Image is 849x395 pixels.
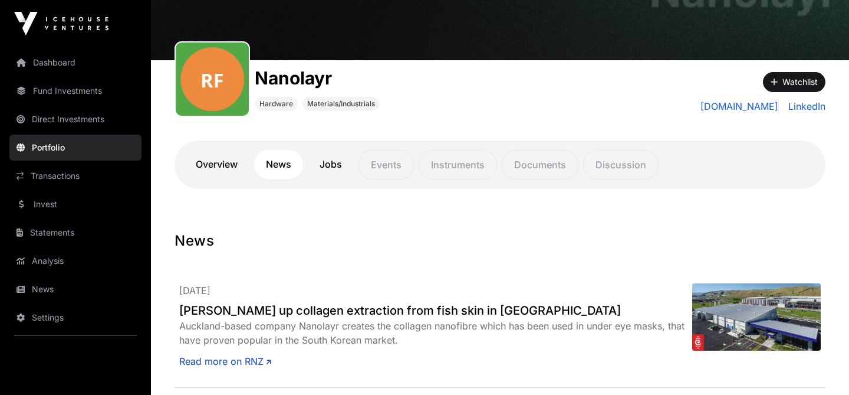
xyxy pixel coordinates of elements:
[184,150,816,179] nav: Tabs
[180,47,244,111] img: revolution-fibres208.png
[184,150,249,179] a: Overview
[583,150,659,179] p: Discussion
[502,150,578,179] p: Documents
[9,305,141,331] a: Settings
[9,106,141,132] a: Direct Investments
[179,283,692,298] p: [DATE]
[784,99,825,113] a: LinkedIn
[9,163,141,189] a: Transactions
[255,67,380,89] h1: Nanolayr
[179,302,692,319] a: [PERSON_NAME] up collagen extraction from fish skin in [GEOGRAPHIC_DATA]
[175,231,825,250] h1: News
[9,78,141,104] a: Fund Investments
[692,283,821,351] img: 4LILI19_Aerial_view_of_Sanford_s_new_Bioactives_plant_in_Blenheim_jpg.jpeg
[259,99,293,109] span: Hardware
[254,150,303,179] a: News
[790,338,849,395] iframe: Chat Widget
[9,50,141,76] a: Dashboard
[700,99,779,113] a: [DOMAIN_NAME]
[179,354,271,368] a: Read more on RNZ
[179,319,692,347] div: Auckland-based company Nanolayr creates the collagen nanofibre which has been used in under eye m...
[9,191,141,217] a: Invest
[308,150,354,179] a: Jobs
[9,220,141,246] a: Statements
[763,72,825,92] button: Watchlist
[419,150,497,179] p: Instruments
[307,99,375,109] span: Materials/Industrials
[358,150,414,179] p: Events
[14,12,108,35] img: Icehouse Ventures Logo
[9,248,141,274] a: Analysis
[9,135,141,161] a: Portfolio
[9,276,141,302] a: News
